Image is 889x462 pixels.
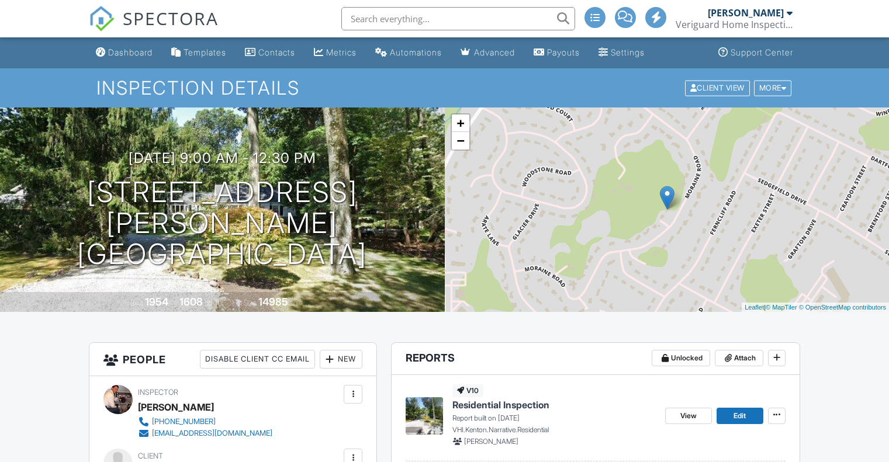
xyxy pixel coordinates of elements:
h1: Inspection Details [96,78,793,98]
a: Contacts [240,42,300,64]
a: Zoom out [452,132,469,150]
div: | [742,303,889,312]
div: Automations [390,47,442,57]
a: Client View [684,83,753,92]
a: Payouts [529,42,584,64]
div: New [320,350,362,369]
a: Settings [594,42,649,64]
span: Lot Size [232,298,257,307]
a: [PHONE_NUMBER] [138,416,272,428]
a: Support Center [714,42,798,64]
a: [EMAIL_ADDRESS][DOMAIN_NAME] [138,428,272,439]
span: Built [130,298,143,307]
h3: [DATE] 9:00 am - 12:30 pm [129,150,316,166]
span: sq.ft. [290,298,305,307]
h3: People [89,343,376,376]
a: Automations (Advanced) [371,42,447,64]
a: Metrics [309,42,361,64]
div: Payouts [547,47,580,57]
div: [EMAIL_ADDRESS][DOMAIN_NAME] [152,429,272,438]
div: 1608 [179,296,203,308]
div: [PERSON_NAME] [138,398,214,416]
div: [PHONE_NUMBER] [152,417,216,426]
a: Leaflet [745,304,764,311]
a: Zoom in [452,114,469,132]
div: [PERSON_NAME] [708,7,784,19]
div: Settings [611,47,645,57]
div: Metrics [326,47,357,57]
div: Templates [184,47,226,57]
a: Templates [167,42,231,64]
h1: [STREET_ADDRESS] [PERSON_NAME][GEOGRAPHIC_DATA] [19,177,426,269]
div: 14985 [258,296,288,308]
span: SPECTORA [123,6,219,30]
div: Contacts [258,47,295,57]
a: © OpenStreetMap contributors [799,304,886,311]
div: Disable Client CC Email [200,350,315,369]
div: Support Center [731,47,793,57]
div: Advanced [474,47,515,57]
a: SPECTORA [89,16,219,40]
a: © MapTiler [766,304,797,311]
div: Dashboard [108,47,153,57]
span: Client [138,451,163,460]
a: Advanced [456,42,520,64]
div: Client View [685,80,750,96]
span: Inspector [138,388,178,397]
span: sq. ft. [205,298,221,307]
div: 1954 [145,296,168,308]
div: Veriguard Home Inspections, LLC. [676,19,793,30]
div: More [754,80,792,96]
a: Dashboard [91,42,157,64]
input: Search everything... [341,7,575,30]
img: The Best Home Inspection Software - Spectora [89,6,115,32]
